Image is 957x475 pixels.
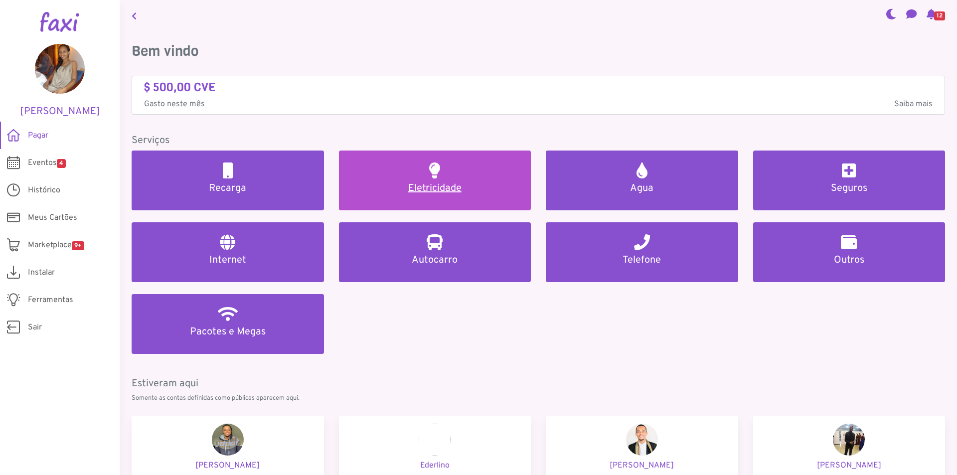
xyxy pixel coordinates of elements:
[144,326,312,338] h5: Pacotes e Megas
[28,267,55,279] span: Instalar
[765,254,934,266] h5: Outros
[351,254,519,266] h5: Autocarro
[132,135,945,147] h5: Serviços
[339,222,531,282] a: Autocarro
[761,460,938,472] p: [PERSON_NAME]
[57,159,66,168] span: 4
[28,239,84,251] span: Marketplace
[753,222,946,282] a: Outros
[72,241,84,250] span: 9+
[28,212,77,224] span: Meus Cartões
[140,460,316,472] p: [PERSON_NAME]
[132,151,324,210] a: Recarga
[28,157,66,169] span: Eventos
[833,424,865,456] img: Mikas Robalo
[144,182,312,194] h5: Recarga
[351,182,519,194] h5: Eletricidade
[28,294,73,306] span: Ferramentas
[894,98,933,110] span: Saiba mais
[132,394,945,403] p: Somente as contas definidas como públicas aparecem aqui.
[212,424,244,456] img: Assis Ferreira
[15,44,105,118] a: [PERSON_NAME]
[28,130,48,142] span: Pagar
[132,222,324,282] a: Internet
[546,222,738,282] a: Telefone
[132,378,945,390] h5: Estiveram aqui
[934,11,945,20] span: 12
[419,424,451,456] img: Ederlino
[28,184,60,196] span: Histórico
[15,106,105,118] h5: [PERSON_NAME]
[144,98,933,110] p: Gasto neste mês
[144,80,933,111] a: $ 500,00 CVE Gasto neste mêsSaiba mais
[132,294,324,354] a: Pacotes e Megas
[753,151,946,210] a: Seguros
[347,460,523,472] p: Ederlino
[765,182,934,194] h5: Seguros
[144,80,933,95] h4: $ 500,00 CVE
[558,182,726,194] h5: Agua
[558,254,726,266] h5: Telefone
[28,321,42,333] span: Sair
[626,424,658,456] img: Adnilson Medina
[554,460,730,472] p: [PERSON_NAME]
[144,254,312,266] h5: Internet
[132,43,945,60] h3: Bem vindo
[339,151,531,210] a: Eletricidade
[546,151,738,210] a: Agua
